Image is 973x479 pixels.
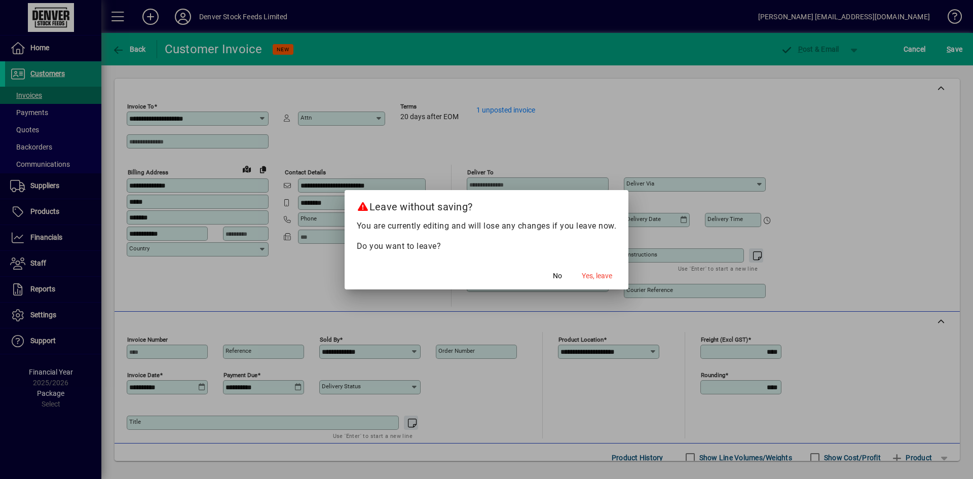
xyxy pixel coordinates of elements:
button: Yes, leave [578,267,616,285]
h2: Leave without saving? [345,190,629,219]
p: Do you want to leave? [357,240,617,252]
button: No [541,267,574,285]
span: No [553,271,562,281]
p: You are currently editing and will lose any changes if you leave now. [357,220,617,232]
span: Yes, leave [582,271,612,281]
